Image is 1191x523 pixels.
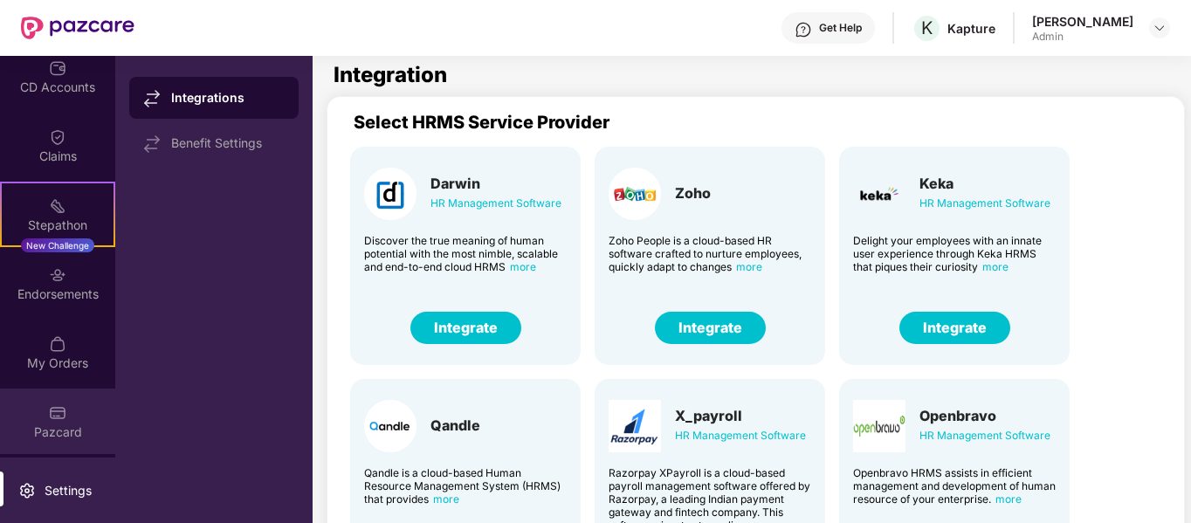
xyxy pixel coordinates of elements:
[819,21,862,35] div: Get Help
[853,234,1056,273] div: Delight your employees with an innate user experience through Keka HRMS that piques their curiosity
[49,59,66,77] img: svg+xml;base64,PHN2ZyBpZD0iQ0RfQWNjb3VudHMiIGRhdGEtbmFtZT0iQ0QgQWNjb3VudHMiIHhtbG5zPSJodHRwOi8vd3...
[143,90,161,107] img: svg+xml;base64,PHN2ZyB4bWxucz0iaHR0cDovL3d3dy53My5vcmcvMjAwMC9zdmciIHdpZHRoPSIxNy44MzIiIGhlaWdodD...
[18,482,36,499] img: svg+xml;base64,PHN2ZyBpZD0iU2V0dGluZy0yMHgyMCIgeG1sbnM9Imh0dHA6Ly93d3cudzMub3JnLzIwMDAvc3ZnIiB3aW...
[736,260,762,273] span: more
[609,400,661,452] img: Card Logo
[1032,13,1133,30] div: [PERSON_NAME]
[899,312,1010,344] button: Integrate
[919,426,1050,445] div: HR Management Software
[334,65,447,86] h1: Integration
[364,400,417,452] img: Card Logo
[364,234,567,273] div: Discover the true meaning of human potential with the most nimble, scalable and end-to-end cloud ...
[49,335,66,353] img: svg+xml;base64,PHN2ZyBpZD0iTXlfT3JkZXJzIiBkYXRhLW5hbWU9Ik15IE9yZGVycyIgeG1sbnM9Imh0dHA6Ly93d3cudz...
[1153,21,1167,35] img: svg+xml;base64,PHN2ZyBpZD0iRHJvcGRvd24tMzJ4MzIiIHhtbG5zPSJodHRwOi8vd3d3LnczLm9yZy8yMDAwL3N2ZyIgd2...
[919,194,1050,213] div: HR Management Software
[609,168,661,220] img: Card Logo
[430,175,561,192] div: Darwin
[49,404,66,422] img: svg+xml;base64,PHN2ZyBpZD0iUGF6Y2FyZCIgeG1sbnM9Imh0dHA6Ly93d3cudzMub3JnLzIwMDAvc3ZnIiB3aWR0aD0iMj...
[364,466,567,506] div: Qandle is a cloud-based Human Resource Management System (HRMS) that provides
[919,407,1050,424] div: Openbravo
[982,260,1009,273] span: more
[49,197,66,215] img: svg+xml;base64,PHN2ZyB4bWxucz0iaHR0cDovL3d3dy53My5vcmcvMjAwMC9zdmciIHdpZHRoPSIyMSIgaGVpZ2h0PSIyMC...
[675,184,711,202] div: Zoho
[49,128,66,146] img: svg+xml;base64,PHN2ZyBpZD0iQ2xhaW0iIHhtbG5zPSJodHRwOi8vd3d3LnczLm9yZy8yMDAwL3N2ZyIgd2lkdGg9IjIwIi...
[853,466,1056,506] div: Openbravo HRMS assists in efficient management and development of human resource of your enterprise.
[364,168,417,220] img: Card Logo
[675,426,806,445] div: HR Management Software
[675,407,806,424] div: X_payroll
[795,21,812,38] img: svg+xml;base64,PHN2ZyBpZD0iSGVscC0zMngzMiIgeG1sbnM9Imh0dHA6Ly93d3cudzMub3JnLzIwMDAvc3ZnIiB3aWR0aD...
[919,175,1050,192] div: Keka
[433,492,459,506] span: more
[1032,30,1133,44] div: Admin
[143,135,161,153] img: svg+xml;base64,PHN2ZyB4bWxucz0iaHR0cDovL3d3dy53My5vcmcvMjAwMC9zdmciIHdpZHRoPSIxNy44MzIiIGhlaWdodD...
[430,194,561,213] div: HR Management Software
[947,20,995,37] div: Kapture
[410,312,521,344] button: Integrate
[2,217,114,234] div: Stepathon
[171,136,285,150] div: Benefit Settings
[171,89,285,107] div: Integrations
[609,234,811,273] div: Zoho People is a cloud-based HR software crafted to nurture employees, quickly adapt to changes
[430,416,480,434] div: Qandle
[995,492,1022,506] span: more
[853,168,905,220] img: Card Logo
[49,266,66,284] img: svg+xml;base64,PHN2ZyBpZD0iRW5kb3JzZW1lbnRzIiB4bWxucz0iaHR0cDovL3d3dy53My5vcmcvMjAwMC9zdmciIHdpZH...
[853,400,905,452] img: Card Logo
[655,312,766,344] button: Integrate
[21,238,94,252] div: New Challenge
[39,482,97,499] div: Settings
[510,260,536,273] span: more
[21,17,134,39] img: New Pazcare Logo
[921,17,933,38] span: K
